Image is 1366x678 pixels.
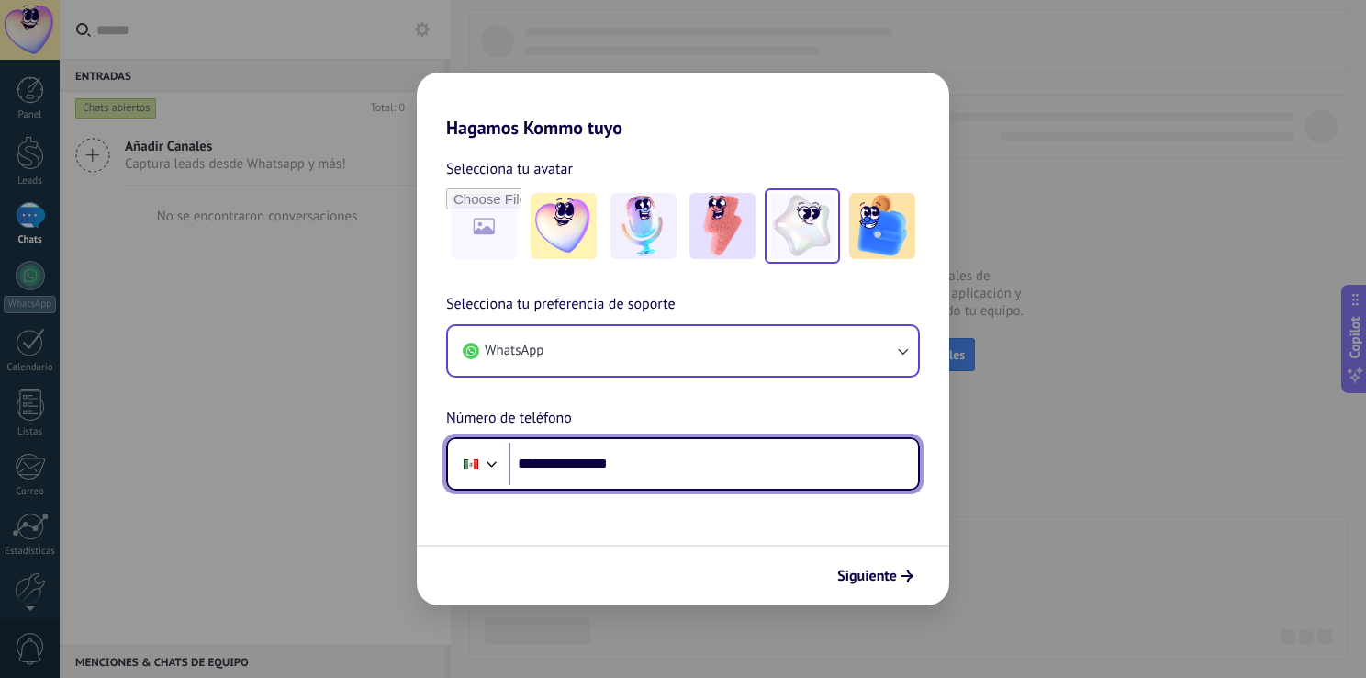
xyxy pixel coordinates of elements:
h2: Hagamos Kommo tuyo [417,73,949,139]
span: Selecciona tu preferencia de soporte [446,293,676,317]
div: Mexico: + 52 [453,445,488,483]
span: Número de teléfono [446,407,572,431]
img: -5.jpeg [849,193,915,259]
img: -4.jpeg [769,193,835,259]
button: Siguiente [829,560,922,592]
button: WhatsApp [448,326,918,376]
span: Siguiente [837,570,897,582]
span: WhatsApp [485,342,543,360]
img: -1.jpeg [531,193,597,259]
img: -3.jpeg [689,193,756,259]
img: -2.jpeg [610,193,677,259]
span: Selecciona tu avatar [446,157,573,181]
